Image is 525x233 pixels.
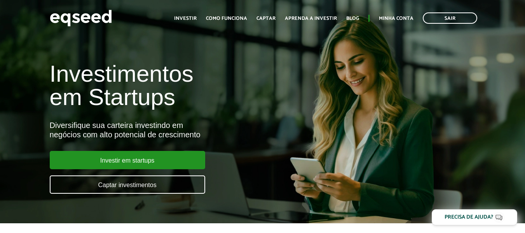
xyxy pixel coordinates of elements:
a: Aprenda a investir [285,16,337,21]
a: Sair [423,12,477,24]
a: Investir [174,16,197,21]
a: Captar investimentos [50,175,205,194]
a: Captar [256,16,276,21]
a: Minha conta [379,16,413,21]
img: EqSeed [50,8,112,28]
a: Blog [346,16,359,21]
div: Diversifique sua carteira investindo em negócios com alto potencial de crescimento [50,121,301,139]
a: Como funciona [206,16,247,21]
a: Investir em startups [50,151,205,169]
h1: Investimentos em Startups [50,62,301,109]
